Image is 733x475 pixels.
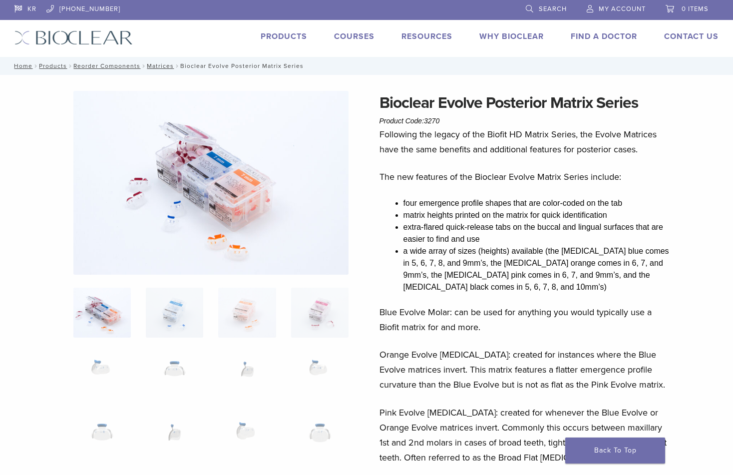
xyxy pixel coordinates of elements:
[73,62,140,69] a: Reorder Components
[379,117,440,125] span: Product Code:
[291,351,349,401] img: Bioclear Evolve Posterior Matrix Series - Image 8
[403,209,673,221] li: matrix heights printed on the matrix for quick identification
[379,91,673,115] h1: Bioclear Evolve Posterior Matrix Series
[147,62,174,69] a: Matrices
[14,30,133,45] img: Bioclear
[11,62,32,69] a: Home
[403,197,673,209] li: four emergence profile shapes that are color-coded on the tab
[379,305,673,335] p: Blue Evolve Molar: can be used for anything you would typically use a Biofit matrix for and more.
[39,62,67,69] a: Products
[571,31,637,41] a: Find A Doctor
[379,169,673,184] p: The new features of the Bioclear Evolve Matrix Series include:
[73,351,131,401] img: Bioclear Evolve Posterior Matrix Series - Image 5
[67,63,73,68] span: /
[174,63,180,68] span: /
[379,347,673,392] p: Orange Evolve [MEDICAL_DATA]: created for instances where the Blue Evolve matrices invert. This m...
[140,63,147,68] span: /
[664,31,719,41] a: Contact Us
[7,57,726,75] nav: Bioclear Evolve Posterior Matrix Series
[291,288,349,338] img: Bioclear Evolve Posterior Matrix Series - Image 4
[73,413,131,463] img: Bioclear Evolve Posterior Matrix Series - Image 9
[218,351,276,401] img: Bioclear Evolve Posterior Matrix Series - Image 7
[403,221,673,245] li: extra-flared quick-release tabs on the buccal and lingual surfaces that are easier to find and use
[218,288,276,338] img: Bioclear Evolve Posterior Matrix Series - Image 3
[146,351,203,401] img: Bioclear Evolve Posterior Matrix Series - Image 6
[73,288,131,338] img: Evolve-refills-2-324x324.jpg
[146,288,203,338] img: Bioclear Evolve Posterior Matrix Series - Image 2
[682,5,709,13] span: 0 items
[379,405,673,465] p: Pink Evolve [MEDICAL_DATA]: created for whenever the Blue Evolve or Orange Evolve matrices invert...
[218,413,276,463] img: Bioclear Evolve Posterior Matrix Series - Image 11
[479,31,544,41] a: Why Bioclear
[146,413,203,463] img: Bioclear Evolve Posterior Matrix Series - Image 10
[32,63,39,68] span: /
[401,31,452,41] a: Resources
[565,438,665,464] a: Back To Top
[599,5,646,13] span: My Account
[539,5,567,13] span: Search
[291,413,349,463] img: Bioclear Evolve Posterior Matrix Series - Image 12
[403,245,673,293] li: a wide array of sizes (heights) available (the [MEDICAL_DATA] blue comes in 5, 6, 7, 8, and 9mm’s...
[261,31,307,41] a: Products
[73,91,349,275] img: Evolve-refills-2
[379,127,673,157] p: Following the legacy of the Biofit HD Matrix Series, the Evolve Matrices have the same benefits a...
[424,117,439,125] span: 3270
[334,31,374,41] a: Courses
